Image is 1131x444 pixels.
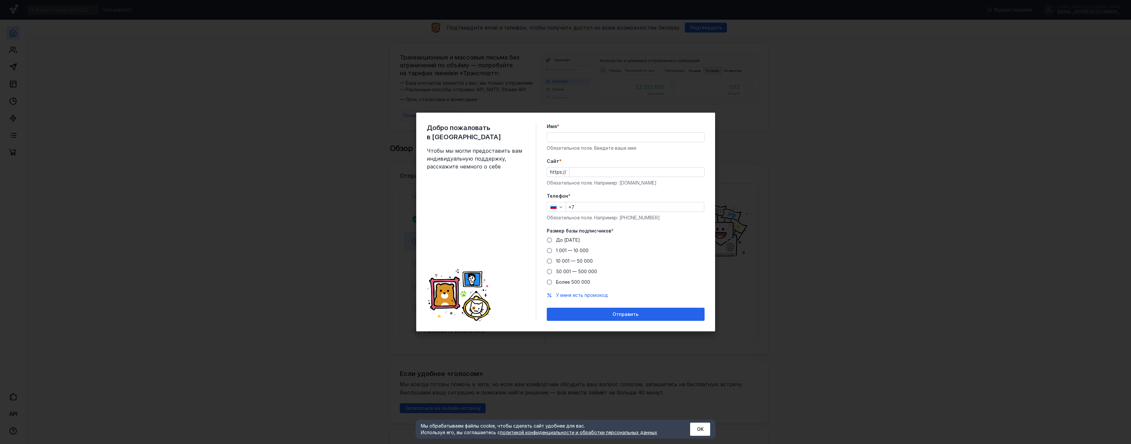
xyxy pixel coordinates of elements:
[547,180,705,186] div: Обязательное поле. Например: [DOMAIN_NAME]
[556,292,608,298] span: У меня есть промокод
[547,193,568,199] span: Телефон
[547,158,559,165] span: Cайт
[547,308,705,321] button: Отправить
[500,430,657,435] a: политикой конфиденциальности и обработки персональных данных
[427,147,525,170] span: Чтобы мы могли предоставить вам индивидуальную поддержку, расскажите немного о себе
[556,258,593,264] span: 10 001 — 50 000
[547,214,705,221] div: Обязательное поле. Например: [PHONE_NUMBER]
[547,123,557,130] span: Имя
[547,145,705,151] div: Обязательное поле. Введите ваше имя
[613,312,638,317] span: Отправить
[556,248,589,253] span: 1 001 — 10 000
[556,269,597,274] span: 50 001 — 500 000
[427,123,525,142] span: Добро пожаловать в [GEOGRAPHIC_DATA]
[556,237,580,243] span: До [DATE]
[547,228,611,234] span: Размер базы подписчиков
[421,423,674,436] div: Мы обрабатываем файлы cookie, чтобы сделать сайт удобнее для вас. Используя его, вы соглашаетесь c
[556,279,590,285] span: Более 500 000
[690,423,710,436] button: ОК
[556,292,608,299] button: У меня есть промокод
